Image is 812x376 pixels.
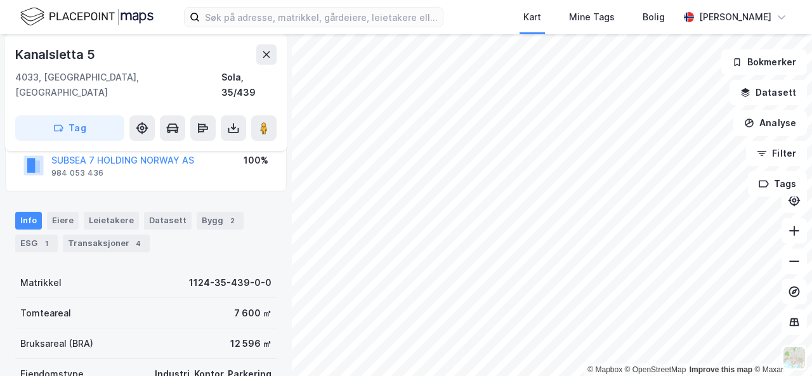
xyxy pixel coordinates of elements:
[84,212,139,230] div: Leietakere
[189,275,272,290] div: 1124-35-439-0-0
[197,212,244,230] div: Bygg
[63,235,150,252] div: Transaksjoner
[132,237,145,250] div: 4
[226,214,239,227] div: 2
[47,212,79,230] div: Eiere
[643,10,665,25] div: Bolig
[144,212,192,230] div: Datasett
[200,8,443,27] input: Søk på adresse, matrikkel, gårdeiere, leietakere eller personer
[746,141,807,166] button: Filter
[15,70,221,100] div: 4033, [GEOGRAPHIC_DATA], [GEOGRAPHIC_DATA]
[20,336,93,351] div: Bruksareal (BRA)
[749,315,812,376] div: Kontrollprogram for chat
[748,171,807,197] button: Tags
[244,153,268,168] div: 100%
[234,306,272,321] div: 7 600 ㎡
[15,235,58,252] div: ESG
[15,44,97,65] div: Kanalsletta 5
[523,10,541,25] div: Kart
[51,168,103,178] div: 984 053 436
[20,275,62,290] div: Matrikkel
[20,6,154,28] img: logo.f888ab2527a4732fd821a326f86c7f29.svg
[230,336,272,351] div: 12 596 ㎡
[20,306,71,321] div: Tomteareal
[690,365,752,374] a: Improve this map
[730,80,807,105] button: Datasett
[625,365,686,374] a: OpenStreetMap
[15,115,124,141] button: Tag
[15,212,42,230] div: Info
[749,315,812,376] iframe: Chat Widget
[587,365,622,374] a: Mapbox
[221,70,277,100] div: Sola, 35/439
[569,10,615,25] div: Mine Tags
[733,110,807,136] button: Analyse
[699,10,771,25] div: [PERSON_NAME]
[721,49,807,75] button: Bokmerker
[40,237,53,250] div: 1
